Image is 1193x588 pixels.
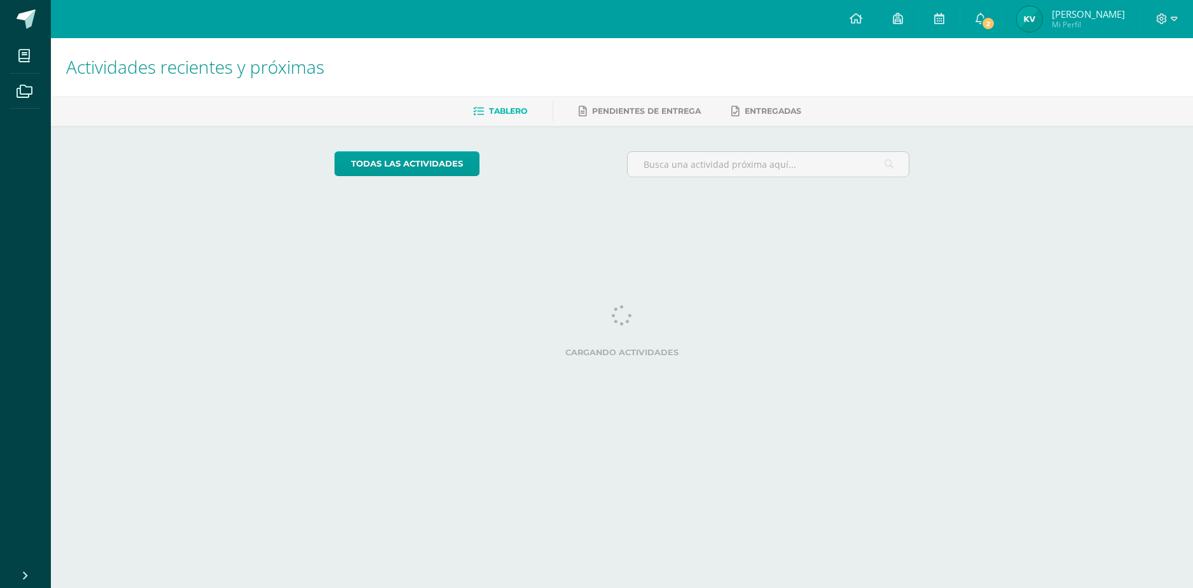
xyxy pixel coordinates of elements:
span: Mi Perfil [1052,19,1125,30]
span: Tablero [489,106,527,116]
span: Actividades recientes y próximas [66,55,324,79]
a: Pendientes de entrega [579,101,701,121]
img: b53ac2c2fa3395d401c8eca8e0cebb6f.png [1017,6,1042,32]
input: Busca una actividad próxima aquí... [628,152,909,177]
span: Pendientes de entrega [592,106,701,116]
label: Cargando actividades [334,348,910,357]
span: Entregadas [745,106,801,116]
a: Tablero [473,101,527,121]
a: Entregadas [731,101,801,121]
span: 2 [981,17,995,31]
span: [PERSON_NAME] [1052,8,1125,20]
a: todas las Actividades [334,151,479,176]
